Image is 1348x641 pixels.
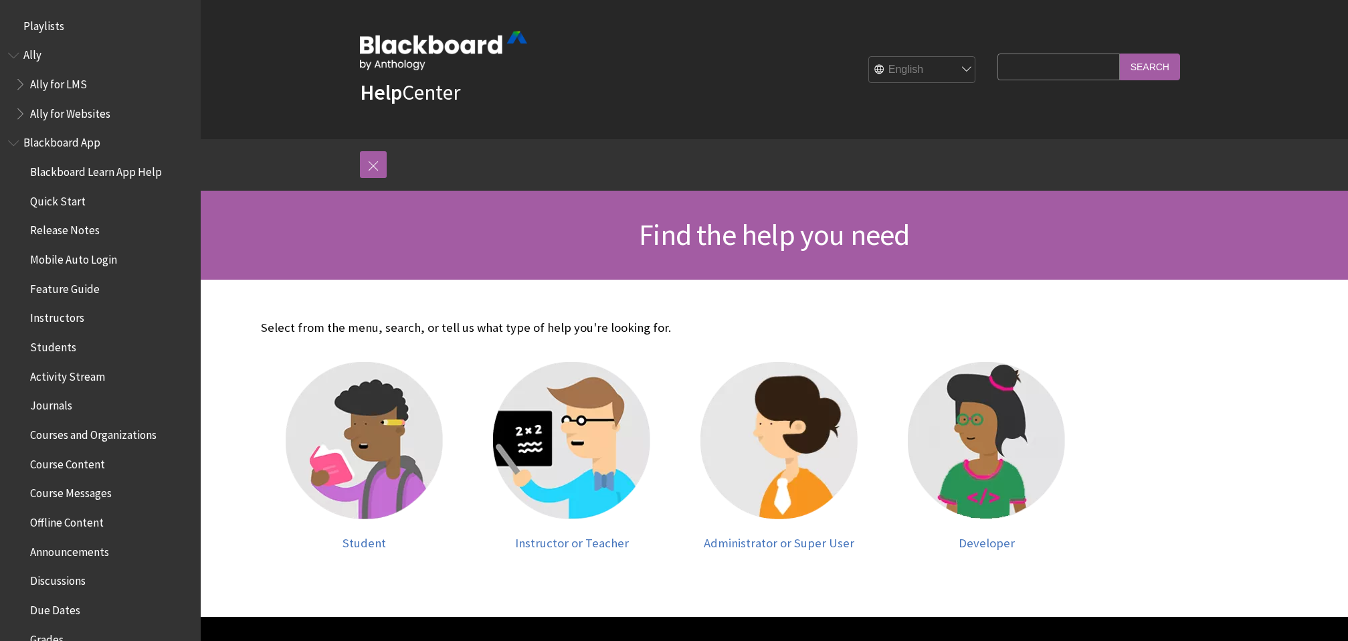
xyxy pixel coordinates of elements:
[30,161,162,179] span: Blackboard Learn App Help
[1120,54,1180,80] input: Search
[23,132,100,150] span: Blackboard App
[869,57,976,84] select: Site Language Selector
[30,541,109,559] span: Announcements
[286,362,443,519] img: Student
[959,535,1015,551] span: Developer
[343,535,386,551] span: Student
[30,73,87,91] span: Ally for LMS
[700,362,858,519] img: Administrator
[30,395,72,413] span: Journals
[30,336,76,354] span: Students
[30,278,100,296] span: Feature Guide
[493,362,650,519] img: Instructor
[261,319,1090,337] p: Select from the menu, search, or tell us what type of help you're looking for.
[274,362,455,550] a: Student Student
[30,190,86,208] span: Quick Start
[30,424,157,442] span: Courses and Organizations
[30,453,105,471] span: Course Content
[30,569,86,587] span: Discussions
[30,511,104,529] span: Offline Content
[360,79,402,106] strong: Help
[30,599,80,617] span: Due Dates
[30,307,84,325] span: Instructors
[896,362,1077,550] a: Developer
[360,31,527,70] img: Blackboard by Anthology
[30,102,110,120] span: Ally for Websites
[360,79,460,106] a: HelpCenter
[8,15,193,37] nav: Book outline for Playlists
[30,248,117,266] span: Mobile Auto Login
[23,44,41,62] span: Ally
[8,44,193,125] nav: Book outline for Anthology Ally Help
[30,219,100,238] span: Release Notes
[704,535,854,551] span: Administrator or Super User
[23,15,64,33] span: Playlists
[515,535,629,551] span: Instructor or Teacher
[30,482,112,500] span: Course Messages
[30,365,105,383] span: Activity Stream
[482,362,662,550] a: Instructor Instructor or Teacher
[639,216,909,253] span: Find the help you need
[689,362,870,550] a: Administrator Administrator or Super User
